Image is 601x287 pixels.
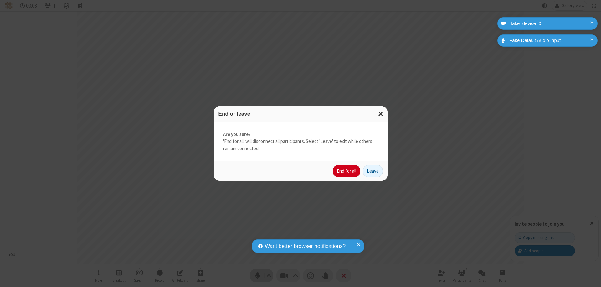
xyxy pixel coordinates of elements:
[509,20,593,27] div: fake_device_0
[218,111,383,117] h3: End or leave
[223,131,378,138] strong: Are you sure?
[265,242,346,250] span: Want better browser notifications?
[333,165,360,177] button: End for all
[363,165,383,177] button: Leave
[214,122,388,162] div: 'End for all' will disconnect all participants. Select 'Leave' to exit while others remain connec...
[374,106,388,122] button: Close modal
[507,37,593,44] div: Fake Default Audio Input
